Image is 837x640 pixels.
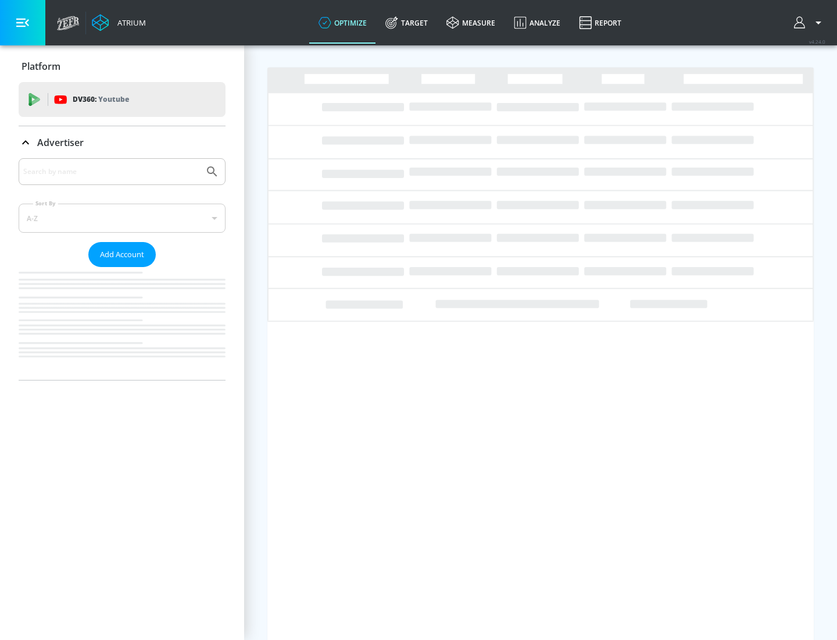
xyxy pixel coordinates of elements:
p: Youtube [98,93,129,105]
a: Analyze [505,2,570,44]
span: v 4.24.0 [809,38,825,45]
a: Target [376,2,437,44]
div: Platform [19,50,226,83]
div: Advertiser [19,126,226,159]
p: Advertiser [37,136,84,149]
input: Search by name [23,164,199,179]
div: Atrium [113,17,146,28]
span: Add Account [100,248,144,261]
a: optimize [309,2,376,44]
div: A-Z [19,204,226,233]
nav: list of Advertiser [19,267,226,380]
p: Platform [22,60,60,73]
label: Sort By [33,200,58,207]
a: Report [570,2,631,44]
button: Add Account [88,242,156,267]
div: Advertiser [19,158,226,380]
a: measure [437,2,505,44]
a: Atrium [92,14,146,31]
div: DV360: Youtube [19,82,226,117]
p: DV360: [73,93,129,106]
